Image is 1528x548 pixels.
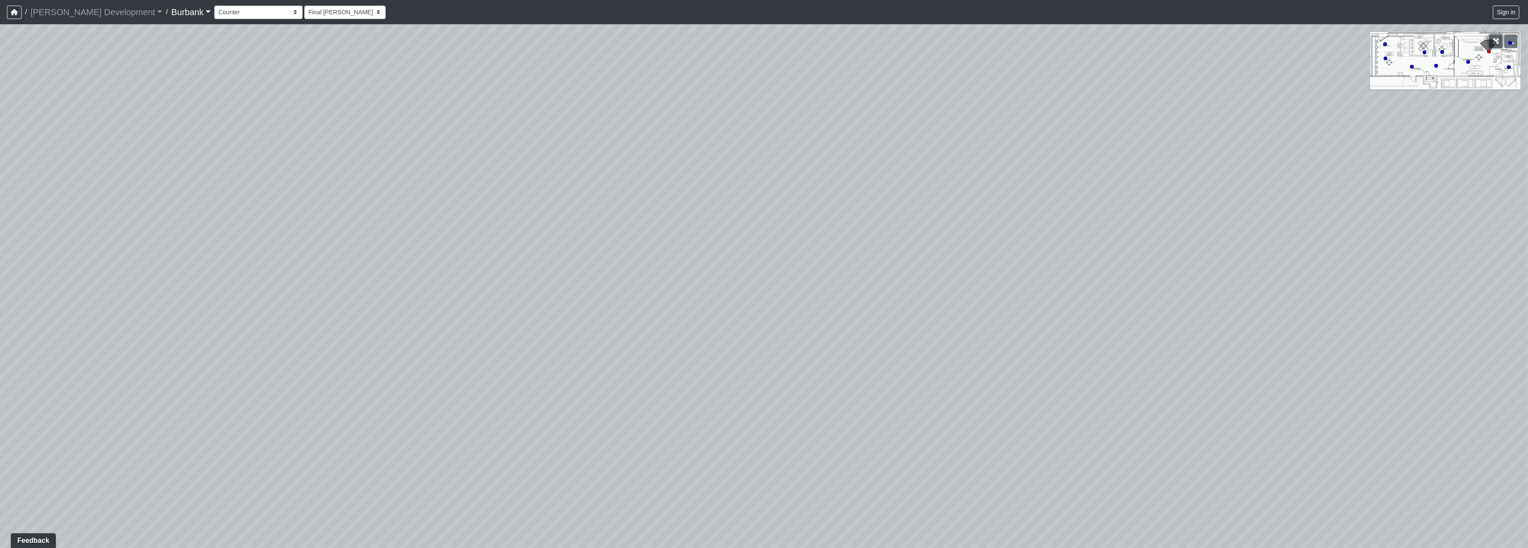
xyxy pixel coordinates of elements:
button: Sign in [1493,6,1519,19]
iframe: Ybug feedback widget [6,531,58,548]
span: / [22,3,30,21]
span: / [162,3,171,21]
a: Burbank [171,3,211,21]
a: [PERSON_NAME] Development [30,3,162,21]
